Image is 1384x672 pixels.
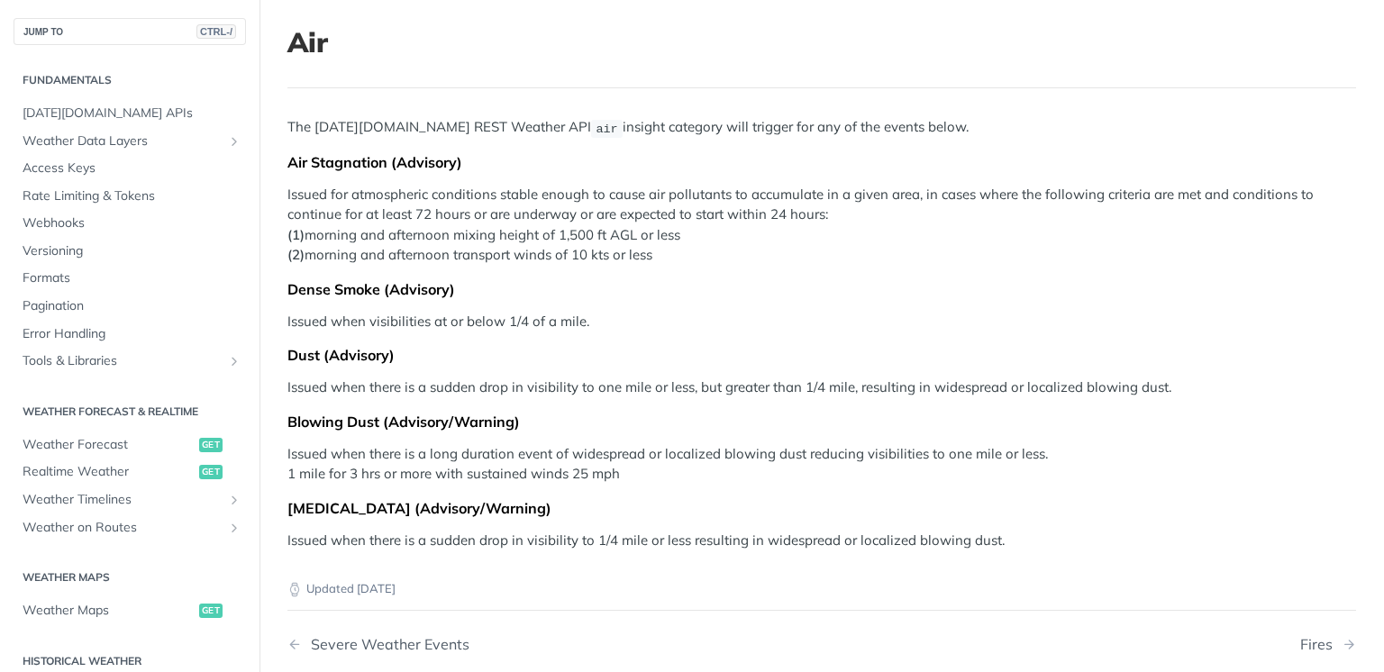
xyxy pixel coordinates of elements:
span: Weather Timelines [23,491,223,509]
div: [MEDICAL_DATA] (Advisory/Warning) [287,499,1356,517]
p: Issued when visibilities at or below 1/4 of a mile. [287,312,1356,332]
a: Weather on RoutesShow subpages for Weather on Routes [14,514,246,541]
h2: Weather Forecast & realtime [14,404,246,420]
button: JUMP TOCTRL-/ [14,18,246,45]
span: CTRL-/ [196,24,236,39]
span: Realtime Weather [23,463,195,481]
div: Dense Smoke (Advisory) [287,280,1356,298]
span: [DATE][DOMAIN_NAME] APIs [23,104,241,123]
button: Show subpages for Weather on Routes [227,521,241,535]
p: Issued when there is a long duration event of widespread or localized blowing dust reducing visib... [287,444,1356,485]
span: air [596,122,617,135]
p: Issued when there is a sudden drop in visibility to one mile or less, but greater than 1/4 mile, ... [287,377,1356,398]
a: Previous Page: Severe Weather Events [287,636,745,653]
span: Versioning [23,242,241,260]
span: Access Keys [23,159,241,177]
nav: Pagination Controls [287,618,1356,671]
a: Realtime Weatherget [14,459,246,486]
div: Air Stagnation (Advisory) [287,153,1356,171]
a: Formats [14,265,246,292]
div: Fires [1300,636,1342,653]
button: Show subpages for Tools & Libraries [227,354,241,368]
div: Blowing Dust (Advisory/Warning) [287,413,1356,431]
span: get [199,438,223,452]
a: Next Page: Fires [1300,636,1356,653]
h2: Weather Maps [14,569,246,586]
div: Severe Weather Events [302,636,469,653]
a: [DATE][DOMAIN_NAME] APIs [14,100,246,127]
h2: Fundamentals [14,72,246,88]
span: get [199,604,223,618]
span: Error Handling [23,325,241,343]
span: Tools & Libraries [23,352,223,370]
a: Versioning [14,238,246,265]
span: Weather on Routes [23,519,223,537]
strong: (1) [287,226,305,243]
a: Rate Limiting & Tokens [14,183,246,210]
span: Rate Limiting & Tokens [23,187,241,205]
a: Weather TimelinesShow subpages for Weather Timelines [14,486,246,513]
a: Access Keys [14,155,246,182]
span: Webhooks [23,214,241,232]
div: Dust (Advisory) [287,346,1356,364]
button: Show subpages for Weather Data Layers [227,134,241,149]
span: get [199,465,223,479]
p: Issued for atmospheric conditions stable enough to cause air pollutants to accumulate in a given ... [287,185,1356,266]
span: Weather Maps [23,602,195,620]
a: Tools & LibrariesShow subpages for Tools & Libraries [14,348,246,375]
p: Issued when there is a sudden drop in visibility to 1/4 mile or less resulting in widespread or l... [287,531,1356,551]
a: Pagination [14,293,246,320]
h2: Historical Weather [14,653,246,669]
span: Formats [23,269,241,287]
p: The [DATE][DOMAIN_NAME] REST Weather API insight category will trigger for any of the events below. [287,117,1356,138]
a: Error Handling [14,321,246,348]
strong: (2) [287,246,305,263]
p: Updated [DATE] [287,580,1356,598]
h1: Air [287,26,1356,59]
span: Weather Forecast [23,436,195,454]
button: Show subpages for Weather Timelines [227,493,241,507]
span: Pagination [23,297,241,315]
a: Weather Mapsget [14,597,246,624]
a: Weather Data LayersShow subpages for Weather Data Layers [14,128,246,155]
a: Weather Forecastget [14,431,246,459]
a: Webhooks [14,210,246,237]
span: Weather Data Layers [23,132,223,150]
